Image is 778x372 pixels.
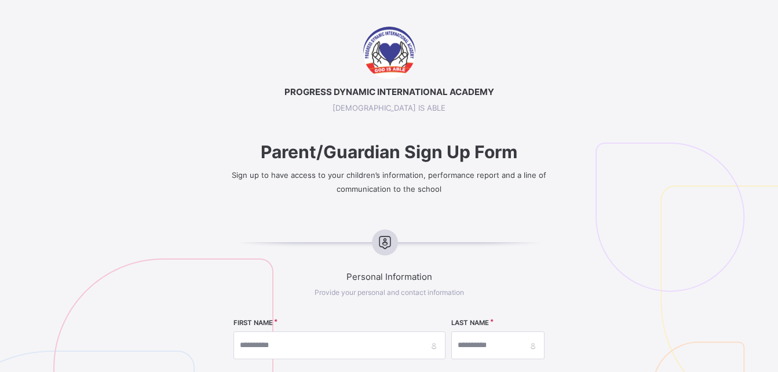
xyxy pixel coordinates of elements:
[451,319,489,327] label: LAST NAME
[315,288,464,297] span: Provide your personal and contact information
[232,170,546,194] span: Sign up to have access to your children’s information, performance report and a line of communica...
[195,271,584,282] span: Personal Information
[195,141,584,162] span: Parent/Guardian Sign Up Form
[195,103,584,112] span: [DEMOGRAPHIC_DATA] IS ABLE
[195,86,584,97] span: PROGRESS DYNAMIC INTERNATIONAL ACADEMY
[233,319,273,327] label: FIRST NAME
